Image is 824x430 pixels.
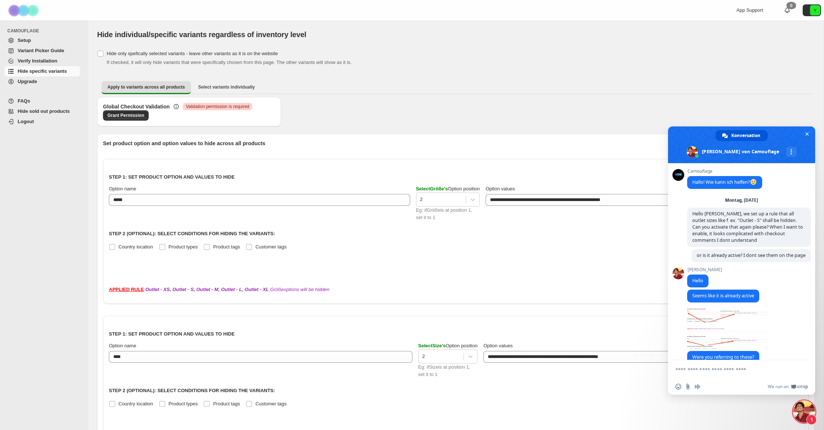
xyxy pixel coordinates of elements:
div: : Größe options will be hidden [109,286,803,293]
span: Product types [168,244,198,250]
span: Option position [416,186,480,191]
p: Step 2 (Optional): Select conditions for hiding the variants: [109,230,803,237]
span: Hide only spefically selected variants - leave other variants as it is on the website [107,51,278,56]
span: Hide specific variants [18,68,67,74]
span: Setup [18,37,31,43]
span: Hello [692,277,703,284]
b: Outlet - XS, Outlet - S, Outlet - M, Outlet - L, Outlet - XL [145,287,269,292]
div: Mehr Kanäle [786,147,796,157]
button: Select variants individually [192,81,261,93]
span: Country location [118,401,153,406]
span: Avatar with initials Y [810,5,820,15]
p: Step 1: Set product option and values to hide [109,330,803,338]
span: Camouflage [687,169,762,174]
span: Konversation [731,130,760,141]
a: FAQs [4,96,80,106]
span: Were you referring to these? [692,354,754,360]
strong: APPLIED RULE [109,287,144,292]
span: Option name [109,186,136,191]
div: Eg: if Size is at position 1, set it to 1 [418,363,477,378]
span: Hallo! Wie kann ich helfen? [692,179,757,185]
a: 0 [784,7,791,14]
span: Hide individual/specific variants regardless of inventory level [97,31,306,39]
span: Audionachricht aufzeichnen [695,384,700,390]
p: Step 1: Set product option and values to hide [109,173,803,181]
span: Product tags [213,401,240,406]
span: Verify Installation [18,58,57,64]
textarea: Verfassen Sie Ihre Nachricht… [675,366,792,373]
span: Datei senden [685,384,691,390]
span: Apply to variants across all products [107,84,185,90]
button: Apply to variants across all products [102,81,191,94]
a: Variant Picker Guide [4,46,80,56]
a: Hide specific variants [4,66,80,76]
p: Step 2 (Optional): Select conditions for hiding the variants: [109,387,803,394]
a: Verify Installation [4,56,80,66]
span: Logout [18,119,34,124]
span: Select Size 's [418,343,446,348]
button: Avatar with initials Y [803,4,821,16]
span: App Support [736,7,763,13]
div: Chat schließen [793,401,815,423]
span: Crisp [797,384,808,390]
span: Product types [168,401,198,406]
span: FAQs [18,98,30,104]
a: Setup [4,35,80,46]
span: Hello [PERSON_NAME], we set up a rule that all outlet sizes like f. ex. "Outlet - S" shall be hid... [692,211,803,243]
a: Upgrade [4,76,80,87]
div: Eg: if Größe is at position 1, set it to 1 [416,207,480,221]
p: Set product option and option values to hide across all products [103,140,809,147]
span: [PERSON_NAME] [687,267,722,272]
span: Upgrade [18,79,37,84]
a: Hide sold out products [4,106,80,117]
span: or is it already active? I dont see them on the page [697,252,806,258]
span: Select Größe 's [416,186,448,191]
a: We run onCrisp [768,384,808,390]
span: If checked, it will only hide variants that were specifically chosen from this page. The other va... [107,60,352,65]
span: 1 [806,415,817,425]
span: Option values [483,343,513,348]
text: Y [814,8,817,12]
span: Variant Picker Guide [18,48,64,53]
h3: Global Checkout Validation [103,103,170,110]
div: Konversation [715,130,768,141]
span: Customer tags [255,244,287,250]
span: Seems like it is already active [692,293,754,299]
span: Option position [418,343,477,348]
span: Validation permission is required [186,104,249,110]
a: Logout [4,117,80,127]
span: Select variants individually [198,84,255,90]
span: We run on [768,384,789,390]
span: Country location [118,244,153,250]
span: Option values [486,186,515,191]
span: Product tags [213,244,240,250]
span: Grant Permission [107,112,144,118]
img: Camouflage [6,0,43,21]
a: Grant Permission [103,110,149,121]
div: 0 [786,2,796,9]
span: Einen Emoji einfügen [675,384,681,390]
div: Montag, [DATE] [725,198,758,203]
span: Option name [109,343,136,348]
span: Chat schließen [803,130,811,138]
span: CAMOUFLAGE [7,28,83,34]
span: Customer tags [255,401,287,406]
span: Hide sold out products [18,108,70,114]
